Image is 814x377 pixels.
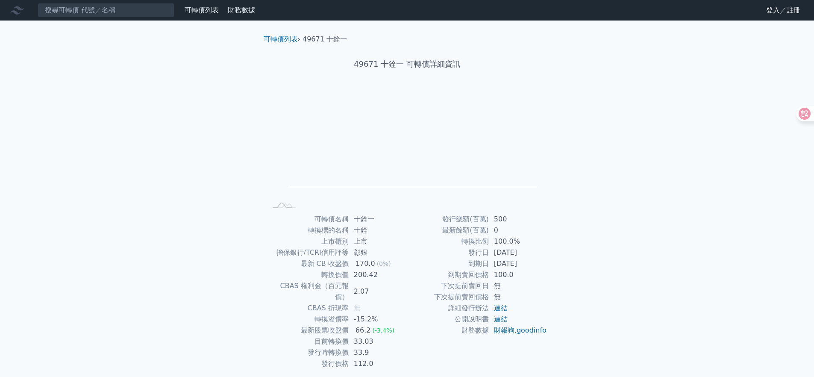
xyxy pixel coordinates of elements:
[349,269,407,280] td: 200.42
[494,315,508,323] a: 連結
[303,34,347,44] li: 49671 十銓一
[267,258,349,269] td: 最新 CB 收盤價
[407,258,489,269] td: 到期日
[407,236,489,247] td: 轉換比例
[38,3,174,18] input: 搜尋可轉債 代號／名稱
[377,260,391,267] span: (0%)
[267,247,349,258] td: 擔保銀行/TCRI信用評等
[349,247,407,258] td: 彰銀
[267,214,349,225] td: 可轉債名稱
[264,35,298,43] a: 可轉債列表
[489,292,547,303] td: 無
[349,214,407,225] td: 十銓一
[354,325,373,336] div: 66.2
[349,280,407,303] td: 2.07
[267,280,349,303] td: CBAS 權利金（百元報價）
[349,314,407,325] td: -15.2%
[354,304,361,312] span: 無
[494,326,514,334] a: 財報狗
[267,336,349,347] td: 目前轉換價
[257,58,558,70] h1: 49671 十銓一 可轉債詳細資訊
[407,325,489,336] td: 財務數據
[494,304,508,312] a: 連結
[267,314,349,325] td: 轉換溢價率
[267,236,349,247] td: 上市櫃別
[489,258,547,269] td: [DATE]
[407,214,489,225] td: 發行總額(百萬)
[489,214,547,225] td: 500
[407,303,489,314] td: 詳細發行辦法
[489,247,547,258] td: [DATE]
[267,358,349,369] td: 發行價格
[349,347,407,358] td: 33.9
[407,280,489,292] td: 下次提前賣回日
[267,347,349,358] td: 發行時轉換價
[407,247,489,258] td: 發行日
[228,6,255,14] a: 財務數據
[759,3,807,17] a: 登入／註冊
[185,6,219,14] a: 可轉債列表
[349,225,407,236] td: 十銓
[407,269,489,280] td: 到期賣回價格
[264,34,300,44] li: ›
[349,336,407,347] td: 33.03
[267,325,349,336] td: 最新股票收盤價
[489,269,547,280] td: 100.0
[407,225,489,236] td: 最新餘額(百萬)
[349,236,407,247] td: 上市
[281,97,537,199] g: Chart
[267,303,349,314] td: CBAS 折現率
[354,258,377,269] div: 170.0
[267,225,349,236] td: 轉換標的名稱
[407,292,489,303] td: 下次提前賣回價格
[407,314,489,325] td: 公開說明書
[517,326,547,334] a: goodinfo
[489,325,547,336] td: ,
[489,236,547,247] td: 100.0%
[489,280,547,292] td: 無
[267,269,349,280] td: 轉換價值
[372,327,394,334] span: (-3.4%)
[349,358,407,369] td: 112.0
[489,225,547,236] td: 0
